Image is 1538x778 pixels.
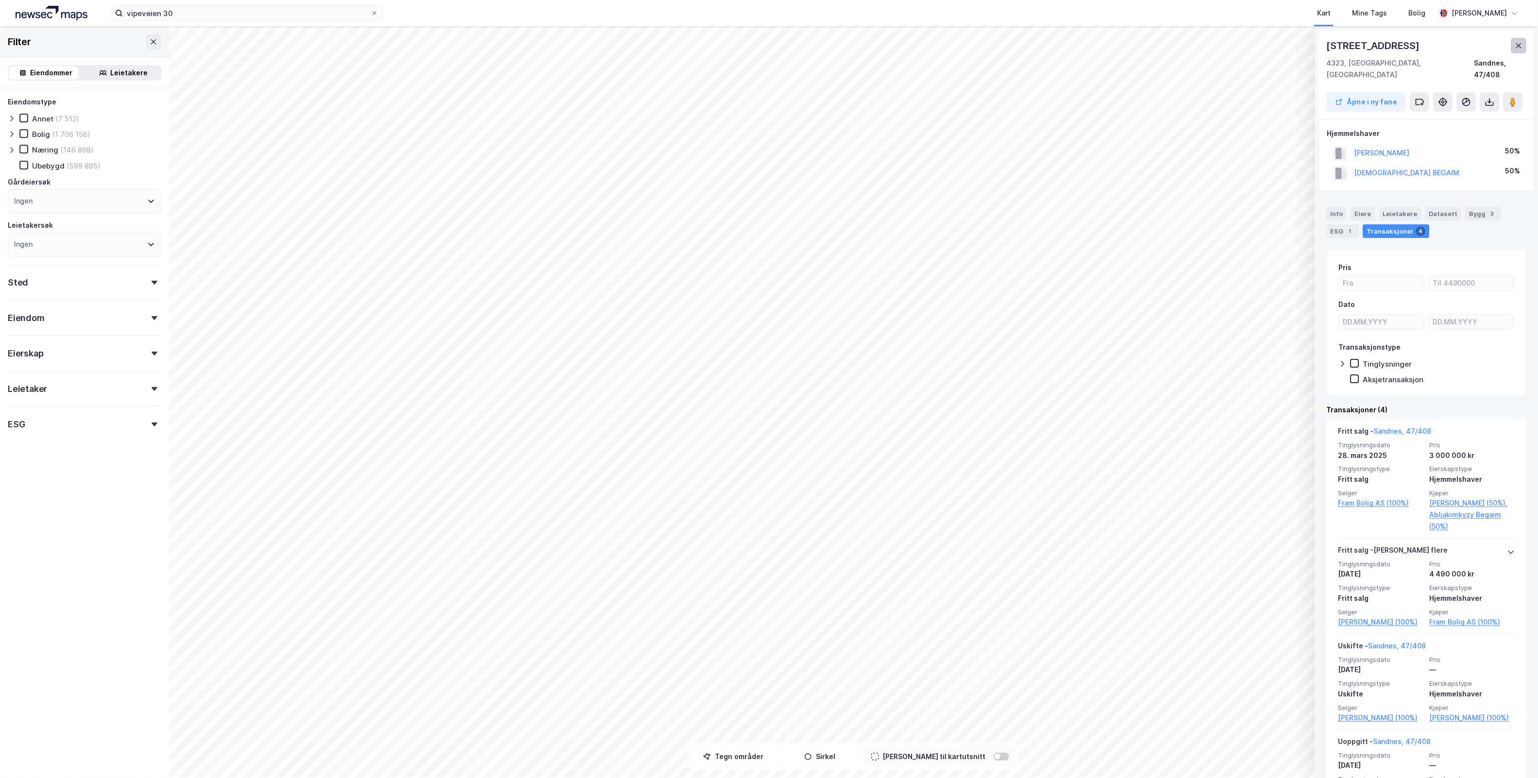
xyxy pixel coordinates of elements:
div: [DATE] [1338,568,1423,580]
div: Fritt salg [1338,592,1423,604]
iframe: Chat Widget [1489,731,1538,778]
span: Kjøper [1429,608,1515,616]
span: Pris [1429,656,1515,664]
span: Selger [1338,704,1423,712]
div: (599 895) [67,161,101,170]
span: Kjøper [1429,489,1515,497]
div: [PERSON_NAME] til kartutsnitt [883,751,986,762]
div: Transaksjoner [1363,224,1429,238]
div: Kart [1317,7,1331,19]
div: Pris [1338,262,1352,273]
div: Dato [1338,299,1355,310]
a: [PERSON_NAME] (50%), [1429,497,1515,509]
div: Hjemmelshaver [1429,688,1515,700]
div: Sted [8,277,28,288]
div: Leietakere [1379,207,1421,220]
div: Eiendommer [31,67,73,79]
div: Uoppgitt - [1338,736,1431,751]
div: Sandnes, 47/408 [1474,57,1526,81]
div: 4 [1416,226,1425,236]
span: Eierskapstype [1429,465,1515,473]
span: Eierskapstype [1429,679,1515,688]
div: Transaksjonstype [1338,341,1401,353]
div: Ingen [14,238,33,250]
div: Leietakersøk [8,220,53,231]
a: Sandnes, 47/408 [1373,427,1431,435]
div: Bygg [1465,207,1501,220]
div: (1 706 156) [52,130,90,139]
div: Bolig [32,130,50,139]
span: Kjøper [1429,704,1515,712]
input: DD.MM.YYYY [1339,315,1424,329]
div: — [1429,664,1515,676]
div: 4323, [GEOGRAPHIC_DATA], [GEOGRAPHIC_DATA] [1326,57,1474,81]
span: Tinglysningstype [1338,679,1423,688]
div: Filter [8,34,31,50]
button: Åpne i ny fane [1326,92,1406,112]
div: Hjemmelshaver [1429,592,1515,604]
div: 4 490 000 kr [1429,568,1515,580]
a: [PERSON_NAME] (100%) [1429,712,1515,724]
div: Hjemmelshaver [1429,474,1515,485]
a: Sandnes, 47/408 [1368,642,1426,650]
div: 1 [1345,226,1355,236]
div: Næring [32,145,58,154]
input: Fra [1339,276,1424,290]
img: logo.a4113a55bc3d86da70a041830d287a7e.svg [16,6,87,20]
span: Pris [1429,560,1515,568]
div: Uskifte [1338,688,1423,700]
div: ESG [1326,224,1359,238]
div: Leietaker [8,383,47,395]
button: Sirkel [779,747,862,766]
div: [STREET_ADDRESS] [1326,38,1421,53]
div: 28. mars 2025 [1338,450,1423,461]
input: DD.MM.YYYY [1429,315,1514,329]
span: Tinglysningsdato [1338,751,1423,760]
a: [PERSON_NAME] (100%) [1338,616,1423,628]
div: Datasett [1425,207,1461,220]
div: Fritt salg - [1338,425,1431,441]
div: Info [1326,207,1347,220]
span: Pris [1429,751,1515,760]
div: Tinglysninger [1363,359,1412,369]
input: Søk på adresse, matrikkel, gårdeiere, leietakere eller personer [123,6,371,20]
div: Eiendom [8,312,45,324]
div: Uskifte - [1338,640,1426,656]
div: Fritt salg [1338,474,1423,485]
input: Til 4490000 [1429,276,1514,290]
div: Eiendomstype [8,96,56,108]
span: Tinglysningstype [1338,584,1423,592]
div: Fritt salg - [PERSON_NAME] flere [1338,544,1448,560]
div: [PERSON_NAME] [1452,7,1507,19]
div: Aksjetransaksjon [1363,375,1423,384]
button: Tegn områder [693,747,775,766]
span: Tinglysningsdato [1338,560,1423,568]
div: Ingen [14,195,33,207]
div: Kontrollprogram for chat [1489,731,1538,778]
a: Fram Bolig AS (100%) [1338,497,1423,509]
a: Fram Bolig AS (100%) [1429,616,1515,628]
div: Leietakere [111,67,148,79]
div: Eiere [1351,207,1375,220]
div: Mine Tags [1352,7,1387,19]
div: Hjemmelshaver [1327,128,1526,139]
div: Gårdeiersøk [8,176,51,188]
div: Ubebygd [32,161,65,170]
a: Sandnes, 47/408 [1373,737,1431,745]
span: Selger [1338,489,1423,497]
span: Tinglysningsdato [1338,441,1423,449]
a: Abljakimkyzy Begaim (50%) [1429,509,1515,532]
div: 3 [1487,209,1497,219]
span: Eierskapstype [1429,584,1515,592]
div: Eierskap [8,348,43,359]
div: (146 868) [60,145,94,154]
div: 3 000 000 kr [1429,450,1515,461]
a: [PERSON_NAME] (100%) [1338,712,1423,724]
div: Annet [32,114,53,123]
div: Transaksjoner (4) [1326,404,1526,416]
div: 50% [1505,145,1520,157]
span: Tinglysningsdato [1338,656,1423,664]
span: Tinglysningstype [1338,465,1423,473]
div: ESG [8,419,25,430]
div: 50% [1505,165,1520,177]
